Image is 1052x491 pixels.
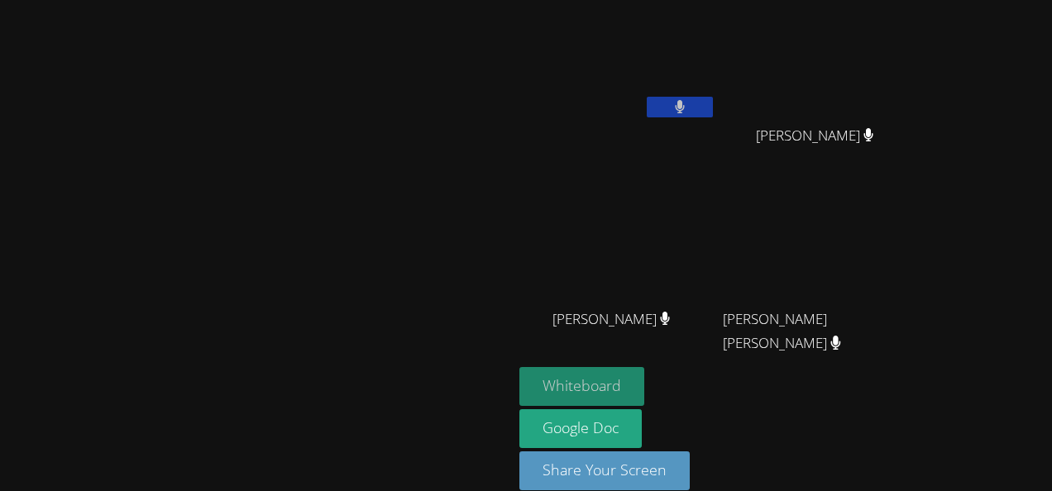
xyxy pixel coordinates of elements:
span: [PERSON_NAME] [552,307,671,331]
button: Share Your Screen [519,451,690,490]
span: [PERSON_NAME] [PERSON_NAME] [723,307,906,355]
span: [PERSON_NAME] [756,124,874,148]
a: Google Doc [519,409,642,448]
button: Whiteboard [519,367,644,406]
